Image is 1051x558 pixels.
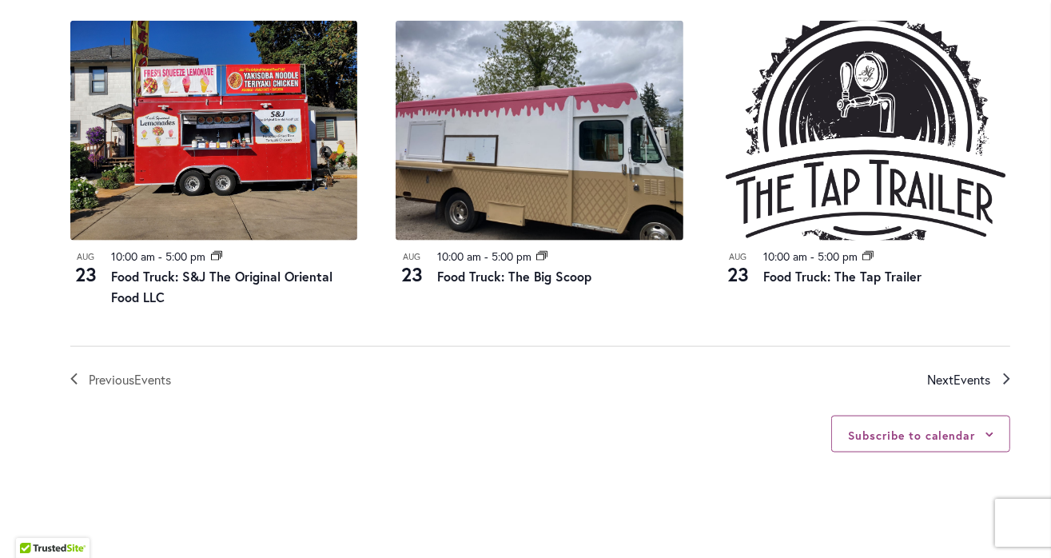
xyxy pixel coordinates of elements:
span: - [159,249,163,264]
span: Aug [722,250,754,264]
a: Next Events [928,369,1010,390]
a: Food Truck: S&J The Original Oriental Food LLC [112,268,333,305]
span: Aug [70,250,102,264]
span: Previous [90,369,172,390]
span: Events [954,371,991,388]
iframe: Launch Accessibility Center [12,501,57,546]
a: Previous Events [70,369,172,390]
time: 5:00 pm [492,249,531,264]
span: Events [135,371,172,388]
span: 23 [722,261,754,288]
span: Next [928,369,991,390]
a: Food Truck: The Big Scoop [437,268,591,285]
span: 23 [70,261,102,288]
img: Food Truck: The Tap Trailer [722,21,1009,241]
button: Subscribe to calendar [848,428,975,443]
img: Food Truck: The Big Scoop [396,21,683,241]
span: 23 [396,261,428,288]
span: - [484,249,488,264]
time: 5:00 pm [166,249,206,264]
span: - [810,249,814,264]
span: Aug [396,250,428,264]
time: 10:00 am [763,249,807,264]
a: Food Truck: The Tap Trailer [763,268,922,285]
img: Food Cart – S&J “The Original Oriental Food” [70,21,358,241]
time: 5:00 pm [818,249,858,264]
time: 10:00 am [437,249,481,264]
time: 10:00 am [112,249,156,264]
